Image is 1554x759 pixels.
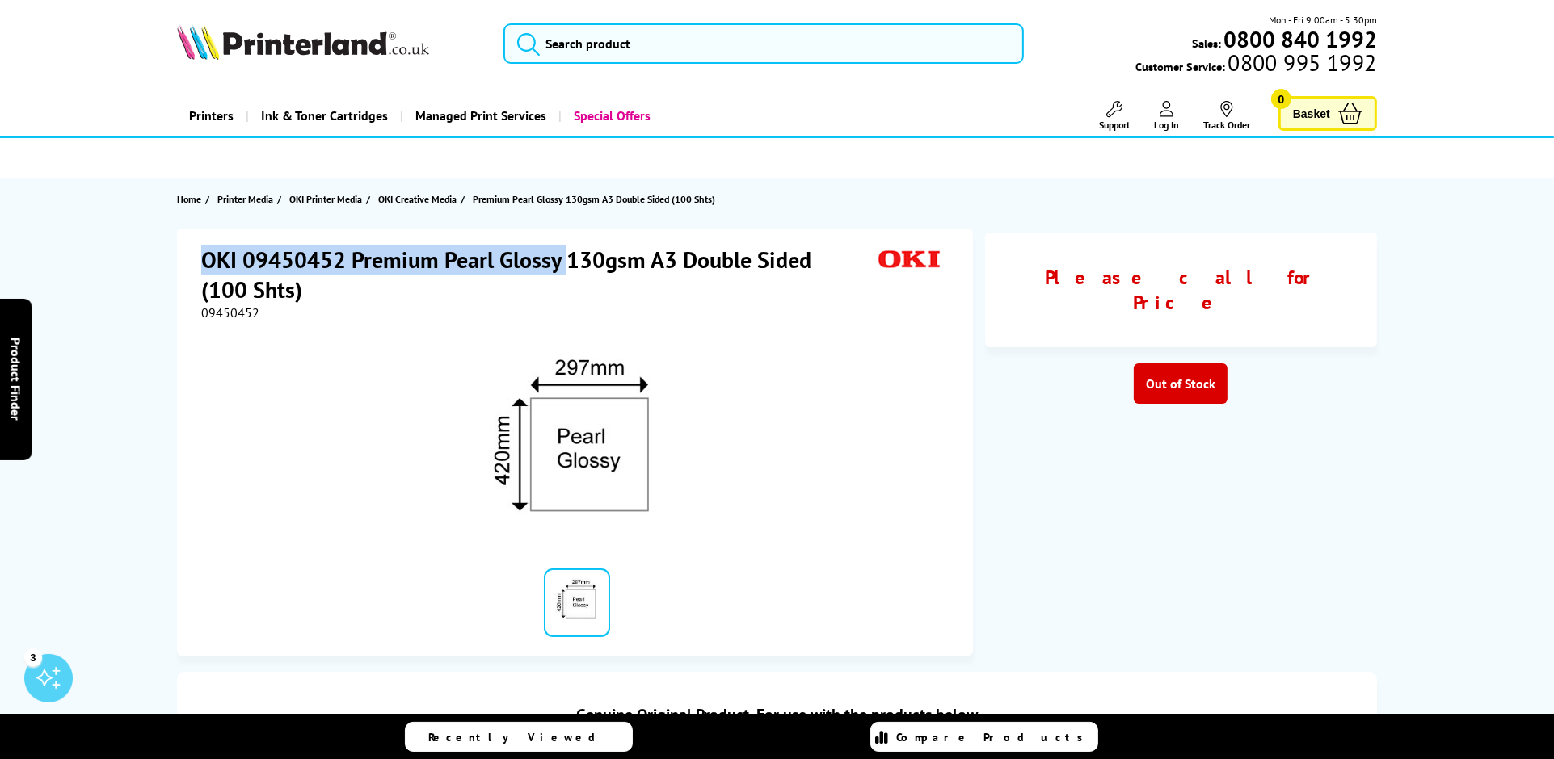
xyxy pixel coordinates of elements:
[177,95,246,136] a: Printers
[1154,101,1179,131] a: Log In
[1271,89,1291,109] span: 0
[1293,103,1330,124] span: Basket
[177,24,429,60] img: Printerland Logo
[177,24,482,63] a: Printerland Logo
[217,191,273,208] span: Printer Media
[1099,119,1130,131] span: Support
[177,191,201,208] span: Home
[870,722,1098,752] a: Compare Products
[193,688,1361,741] div: Genuine Original Product. For use with the products below
[261,95,388,136] span: Ink & Toner Cartridges
[1225,55,1376,70] span: 0800 995 1992
[201,245,872,304] h1: OKI 09450452 Premium Pearl Glossy 130gsm A3 Double Sided (100 Shts)
[378,191,457,208] span: OKI Creative Media
[473,193,715,205] span: Premium Pearl Glossy 130gsm A3 Double Sided (100 Shts)
[177,191,205,208] a: Home
[1203,101,1250,131] a: Track Order
[378,191,461,208] a: OKI Creative Media
[1001,265,1361,315] div: Please call for Price
[201,304,259,321] span: 09450452
[1135,55,1376,74] span: Customer Service:
[1099,101,1130,131] a: Support
[405,722,633,752] a: Recently Viewed
[8,338,24,421] span: Product Finder
[488,353,666,530] img: OKI 09450452 Premium Pearl Glossy 130gsm A3 Double Sided (100 Shts)
[558,95,663,136] a: Special Offers
[1134,363,1228,404] div: Out of Stock
[289,191,366,208] a: OKI Printer Media
[400,95,558,136] a: Managed Print Services
[289,191,362,208] span: OKI Printer Media
[1269,12,1377,27] span: Mon - Fri 9:00am - 5:30pm
[429,730,613,744] span: Recently Viewed
[1278,96,1377,131] a: Basket 0
[217,191,277,208] a: Printer Media
[1221,31,1377,47] a: 0800 840 1992
[24,648,42,666] div: 3
[1192,36,1221,51] span: Sales:
[872,245,946,275] img: OKI
[1223,24,1377,54] b: 0800 840 1992
[246,95,400,136] a: Ink & Toner Cartridges
[503,23,1025,64] input: Search product
[897,730,1093,744] span: Compare Products
[1154,119,1179,131] span: Log In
